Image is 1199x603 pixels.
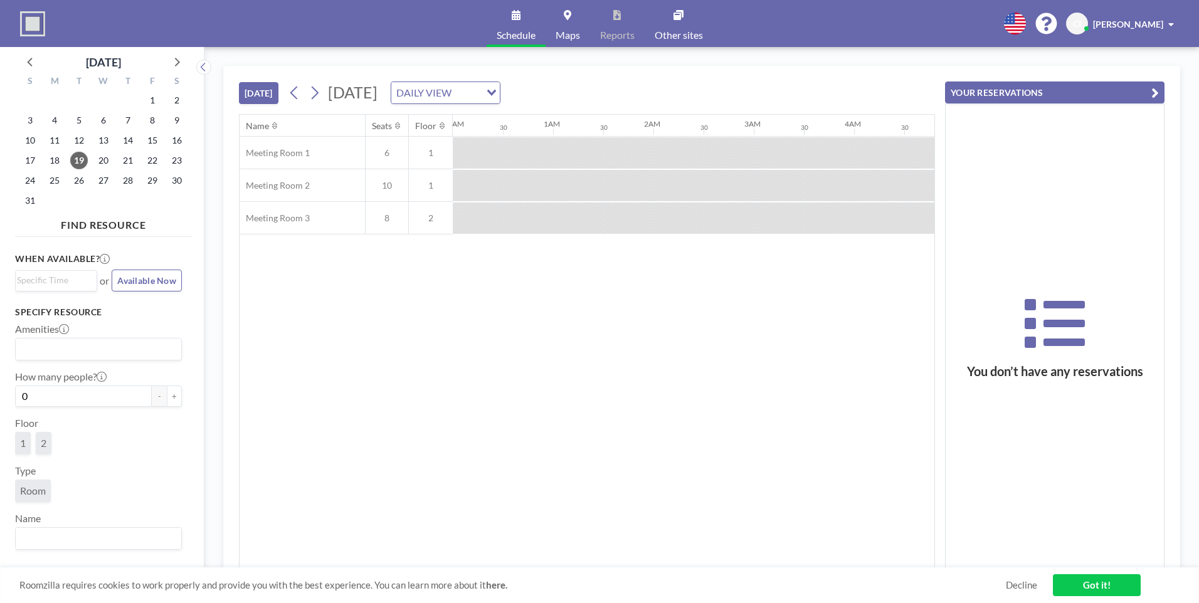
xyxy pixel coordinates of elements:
[41,437,46,449] span: 2
[366,147,408,159] span: 6
[20,485,46,497] span: Room
[240,212,310,224] span: Meeting Room 3
[20,437,26,449] span: 1
[500,123,507,132] div: 30
[1093,19,1163,29] span: [PERSON_NAME]
[144,152,161,169] span: Friday, August 22, 2025
[246,120,269,132] div: Name
[15,417,38,429] label: Floor
[15,370,107,383] label: How many people?
[46,112,63,129] span: Monday, August 4, 2025
[443,119,464,128] div: 12AM
[1053,574,1141,596] a: Got it!
[544,119,560,128] div: 1AM
[600,30,635,40] span: Reports
[600,123,608,132] div: 30
[46,132,63,149] span: Monday, August 11, 2025
[391,82,500,103] div: Search for option
[19,579,1006,591] span: Roomzilla requires cookies to work properly and provide you with the best experience. You can lea...
[486,579,507,590] a: here.
[43,74,67,90] div: M
[70,132,88,149] span: Tuesday, August 12, 2025
[409,212,453,224] span: 2
[16,338,181,360] div: Search for option
[95,172,112,189] span: Wednesday, August 27, 2025
[144,112,161,129] span: Friday, August 8, 2025
[455,85,479,101] input: Search for option
[115,74,140,90] div: T
[21,192,39,209] span: Sunday, August 31, 2025
[46,152,63,169] span: Monday, August 18, 2025
[152,385,167,407] button: -
[497,30,536,40] span: Schedule
[700,123,708,132] div: 30
[140,74,164,90] div: F
[67,74,92,90] div: T
[946,364,1164,379] h3: You don’t have any reservations
[144,132,161,149] span: Friday, August 15, 2025
[21,112,39,129] span: Sunday, August 3, 2025
[328,83,378,102] span: [DATE]
[240,180,310,191] span: Meeting Room 2
[17,341,174,357] input: Search for option
[21,132,39,149] span: Sunday, August 10, 2025
[117,275,176,286] span: Available Now
[15,323,69,335] label: Amenities
[70,112,88,129] span: Tuesday, August 5, 2025
[168,92,186,109] span: Saturday, August 2, 2025
[655,30,703,40] span: Other sites
[95,152,112,169] span: Wednesday, August 20, 2025
[144,92,161,109] span: Friday, August 1, 2025
[17,273,90,287] input: Search for option
[70,172,88,189] span: Tuesday, August 26, 2025
[240,147,310,159] span: Meeting Room 1
[372,120,392,132] div: Seats
[409,180,453,191] span: 1
[845,119,861,128] div: 4AM
[20,11,45,36] img: organization-logo
[366,180,408,191] span: 10
[95,112,112,129] span: Wednesday, August 6, 2025
[409,147,453,159] span: 1
[15,307,182,318] h3: Specify resource
[1006,579,1037,591] a: Decline
[744,119,761,128] div: 3AM
[366,212,408,224] span: 8
[168,152,186,169] span: Saturday, August 23, 2025
[86,53,121,71] div: [DATE]
[15,214,192,231] h4: FIND RESOURCE
[16,271,97,290] div: Search for option
[644,119,660,128] div: 2AM
[70,152,88,169] span: Tuesday, August 19, 2025
[119,132,137,149] span: Thursday, August 14, 2025
[15,512,41,525] label: Name
[945,81,1165,103] button: YOUR RESERVATIONS
[168,172,186,189] span: Saturday, August 30, 2025
[95,132,112,149] span: Wednesday, August 13, 2025
[119,152,137,169] span: Thursday, August 21, 2025
[119,112,137,129] span: Thursday, August 7, 2025
[415,120,436,132] div: Floor
[901,123,909,132] div: 30
[92,74,116,90] div: W
[164,74,189,90] div: S
[394,85,454,101] span: DAILY VIEW
[112,270,182,291] button: Available Now
[168,132,186,149] span: Saturday, August 16, 2025
[15,464,36,477] label: Type
[1073,18,1081,29] span: CI
[801,123,808,132] div: 30
[18,74,43,90] div: S
[16,528,181,549] div: Search for option
[167,385,182,407] button: +
[168,112,186,129] span: Saturday, August 9, 2025
[46,172,63,189] span: Monday, August 25, 2025
[556,30,580,40] span: Maps
[144,172,161,189] span: Friday, August 29, 2025
[21,152,39,169] span: Sunday, August 17, 2025
[21,172,39,189] span: Sunday, August 24, 2025
[119,172,137,189] span: Thursday, August 28, 2025
[17,530,174,547] input: Search for option
[239,82,278,104] button: [DATE]
[100,275,109,287] span: or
